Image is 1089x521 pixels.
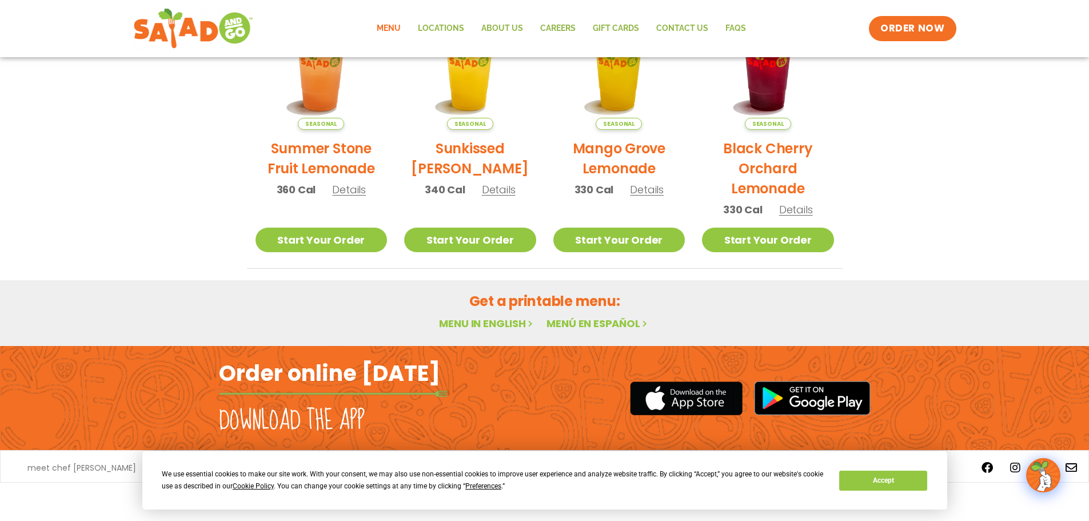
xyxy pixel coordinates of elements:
span: Details [630,182,664,197]
button: Accept [839,471,927,491]
a: meet chef [PERSON_NAME] [27,464,136,472]
a: Start Your Order [553,228,685,252]
a: Start Your Order [404,228,536,252]
a: GIFT CARDS [584,15,648,42]
img: new-SAG-logo-768×292 [133,6,254,51]
span: Cookie Policy [233,482,274,490]
div: Cookie Consent Prompt [142,451,947,510]
a: Careers [532,15,584,42]
img: fork [219,391,448,397]
h2: Mango Grove Lemonade [553,138,685,178]
span: 330 Cal [575,182,614,197]
a: Locations [409,15,473,42]
h2: Order online [DATE] [219,359,440,387]
a: FAQs [717,15,755,42]
a: ORDER NOW [869,16,956,41]
h2: Summer Stone Fruit Lemonade [256,138,388,178]
span: 340 Cal [425,182,465,197]
img: appstore [630,380,743,417]
span: Seasonal [447,118,493,130]
nav: Menu [368,15,755,42]
span: Seasonal [596,118,642,130]
span: Details [482,182,516,197]
a: About Us [473,15,532,42]
h2: Black Cherry Orchard Lemonade [702,138,834,198]
img: google_play [754,381,871,415]
div: We use essential cookies to make our site work. With your consent, we may also use non-essential ... [162,468,825,492]
h2: Get a printable menu: [247,291,843,311]
span: Details [332,182,366,197]
span: Seasonal [298,118,344,130]
img: wpChatIcon [1027,459,1059,491]
a: Menu in English [439,316,535,331]
h2: Download the app [219,405,365,437]
a: Menú en español [547,316,649,331]
a: Start Your Order [256,228,388,252]
span: Details [779,202,813,217]
span: Preferences [465,482,501,490]
span: 360 Cal [277,182,316,197]
a: Contact Us [648,15,717,42]
a: Start Your Order [702,228,834,252]
span: 330 Cal [723,202,763,217]
a: Menu [368,15,409,42]
span: ORDER NOW [880,22,944,35]
span: Seasonal [745,118,791,130]
h2: Sunkissed [PERSON_NAME] [404,138,536,178]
